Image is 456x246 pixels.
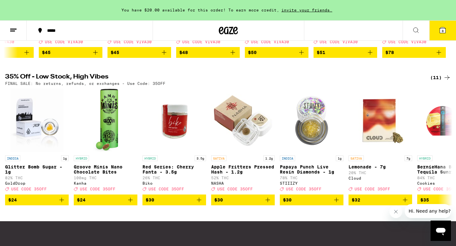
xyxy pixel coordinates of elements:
span: USE CODE VIVA30 [388,40,426,44]
button: Add to bag [211,195,275,205]
button: Add to bag [107,47,171,58]
p: FINAL SALE: No returns, refunds, or exchanges - Use Code: 35OFF [5,81,165,85]
p: Papaya Punch Live Resin Diamonds - 1g [280,164,343,174]
button: Add to bag [142,195,206,205]
a: Open page for Glitter Bomb Sugar - 1g from GoldDrop [5,89,69,194]
p: Lemonade - 7g [349,164,412,169]
p: 1.2g [263,155,275,161]
img: GoldDrop - Glitter Bomb Sugar - 1g [10,89,63,152]
p: 82% THC [5,176,69,180]
img: STIIIZY - Papaya Punch Live Resin Diamonds - 1g [280,89,343,152]
a: Open page for Apple Fritters Pressed Hash - 1.2g from NASHA [211,89,275,194]
span: USE CODE 35OFF [355,187,390,191]
span: $78 [385,50,394,55]
button: Add to bag [314,47,377,58]
span: invite your friends. [279,8,335,12]
span: $50 [248,50,257,55]
span: USE CODE 35OFF [149,187,184,191]
a: Open page for Papaya Punch Live Resin Diamonds - 1g from STIIIZY [280,89,343,194]
p: 1g [336,155,343,161]
span: USE CODE 35OFF [80,187,115,191]
p: 1g [61,155,69,161]
span: USE CODE VIVA30 [182,40,220,44]
button: Add to bag [39,47,102,58]
img: NASHA - Apple Fritters Pressed Hash - 1.2g [211,89,275,152]
p: Red Series: Cherry Fanta - 3.5g [142,164,206,174]
button: Add to bag [5,195,69,205]
p: 100mg THC [74,176,137,180]
div: Kanha [74,181,137,185]
h2: 35% Off - Low Stock, High Vibes [5,74,420,81]
span: USE CODE VIVA30 [45,40,83,44]
div: GoldDrop [5,181,69,185]
span: USE CODE VIVA30 [114,40,152,44]
span: USE CODE 35OFF [217,187,253,191]
iframe: Message from company [405,204,451,218]
span: USE CODE 35OFF [11,187,47,191]
span: $35 [420,197,429,202]
p: INDICA [5,155,20,161]
a: (11) [430,74,451,81]
p: SATIVA [211,155,226,161]
a: Open page for Lemonade - 7g from Cloud [349,89,412,194]
button: Add to bag [280,195,343,205]
span: $32 [352,197,360,202]
p: 78% THC [280,176,343,180]
a: Open page for Red Series: Cherry Fanta - 3.5g from Biko [142,89,206,194]
span: You have $20.00 available for this order! To earn more credit, [121,8,279,12]
p: SATIVA [349,155,364,161]
a: Open page for Groove Minis Nano Chocolate Bites from Kanha [74,89,137,194]
span: USE CODE VIVA30 [320,40,358,44]
iframe: Close message [390,205,402,218]
button: Add to bag [176,47,240,58]
div: STIIIZY [280,181,343,185]
p: Groove Minis Nano Chocolate Bites [74,164,137,174]
span: $45 [111,50,119,55]
p: Glitter Bomb Sugar - 1g [5,164,69,174]
img: Biko - Red Series: Cherry Fanta - 3.5g [142,89,206,152]
img: Kanha - Groove Minis Nano Chocolate Bites [93,89,118,152]
button: Add to bag [382,47,446,58]
span: $48 [179,50,188,55]
span: $30 [146,197,154,202]
p: HYBRID [74,155,89,161]
button: Add to bag [245,47,308,58]
p: 3.5g [195,155,206,161]
span: USE CODE VIVA30 [251,40,289,44]
div: NASHA [211,181,275,185]
p: 20% THC [349,171,412,175]
span: USE CODE 35OFF [286,187,321,191]
button: 8 [429,21,456,40]
p: HYBRID [142,155,158,161]
span: $45 [42,50,51,55]
div: Cloud [349,176,412,180]
p: INDICA [280,155,295,161]
span: $30 [214,197,223,202]
p: Apple Fritters Pressed Hash - 1.2g [211,164,275,174]
p: HYBRID [417,155,432,161]
button: Add to bag [349,195,412,205]
img: Cloud - Lemonade - 7g [349,89,412,152]
span: 8 [442,29,444,33]
p: 26% THC [142,176,206,180]
div: Biko [142,181,206,185]
span: $51 [317,50,325,55]
iframe: Button to launch messaging window [431,221,451,241]
button: Add to bag [74,195,137,205]
p: 7g [404,155,412,161]
span: $30 [283,197,292,202]
span: $24 [8,197,17,202]
span: $24 [77,197,86,202]
p: 52% THC [211,176,275,180]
